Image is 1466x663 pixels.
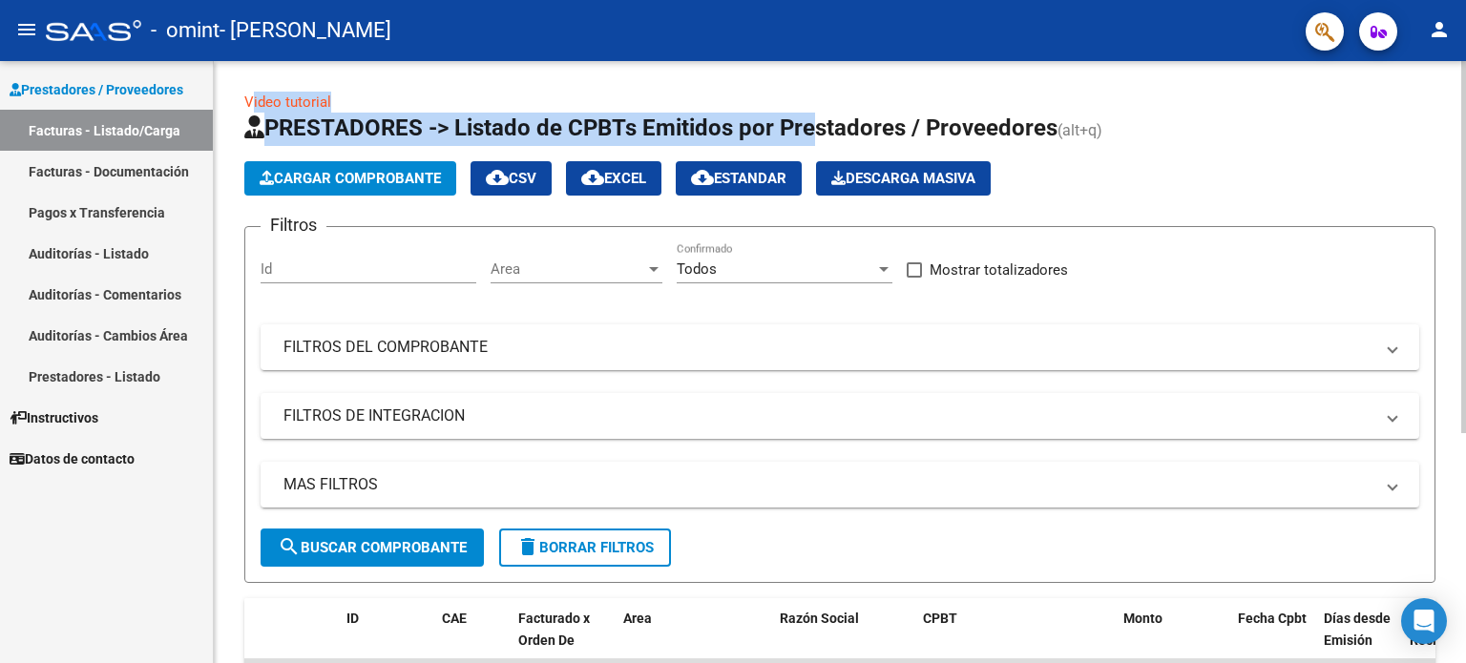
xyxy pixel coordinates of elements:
span: Todos [677,260,717,278]
span: Monto [1123,611,1162,626]
button: Buscar Comprobante [261,528,484,567]
span: Instructivos [10,407,98,428]
span: Fecha Recibido [1410,611,1463,648]
button: CSV [471,161,552,196]
span: Mostrar totalizadores [930,259,1068,281]
span: Descarga Masiva [831,170,975,187]
span: Facturado x Orden De [518,611,590,648]
button: EXCEL [566,161,661,196]
h3: Filtros [261,212,326,238]
span: ID [346,611,359,626]
mat-icon: cloud_download [691,166,714,189]
mat-panel-title: MAS FILTROS [283,474,1373,495]
mat-icon: cloud_download [581,166,604,189]
mat-icon: search [278,535,301,558]
a: Video tutorial [244,93,331,111]
button: Estandar [676,161,802,196]
span: CPBT [923,611,957,626]
app-download-masive: Descarga masiva de comprobantes (adjuntos) [816,161,991,196]
span: Datos de contacto [10,448,135,469]
mat-icon: cloud_download [486,166,509,189]
mat-panel-title: FILTROS DEL COMPROBANTE [283,337,1373,358]
span: Fecha Cpbt [1238,611,1307,626]
span: - omint [151,10,220,52]
span: Buscar Comprobante [278,539,467,556]
span: Borrar Filtros [516,539,654,556]
button: Cargar Comprobante [244,161,456,196]
span: (alt+q) [1058,121,1102,139]
mat-panel-title: FILTROS DE INTEGRACION [283,405,1373,426]
mat-icon: person [1428,18,1451,41]
div: Open Intercom Messenger [1401,598,1447,644]
span: Razón Social [780,611,859,626]
span: CAE [442,611,467,626]
span: CSV [486,170,536,187]
span: PRESTADORES -> Listado de CPBTs Emitidos por Prestadores / Proveedores [244,114,1058,141]
span: Area [623,611,652,626]
mat-icon: menu [15,18,38,41]
span: EXCEL [581,170,646,187]
button: Descarga Masiva [816,161,991,196]
span: - [PERSON_NAME] [220,10,391,52]
span: Area [491,260,645,278]
button: Borrar Filtros [499,528,671,567]
span: Cargar Comprobante [260,170,441,187]
span: Estandar [691,170,786,187]
mat-expansion-panel-header: MAS FILTROS [261,462,1419,508]
mat-icon: delete [516,535,539,558]
mat-expansion-panel-header: FILTROS DEL COMPROBANTE [261,324,1419,370]
span: Días desde Emisión [1324,611,1391,648]
span: Prestadores / Proveedores [10,79,183,100]
mat-expansion-panel-header: FILTROS DE INTEGRACION [261,393,1419,439]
